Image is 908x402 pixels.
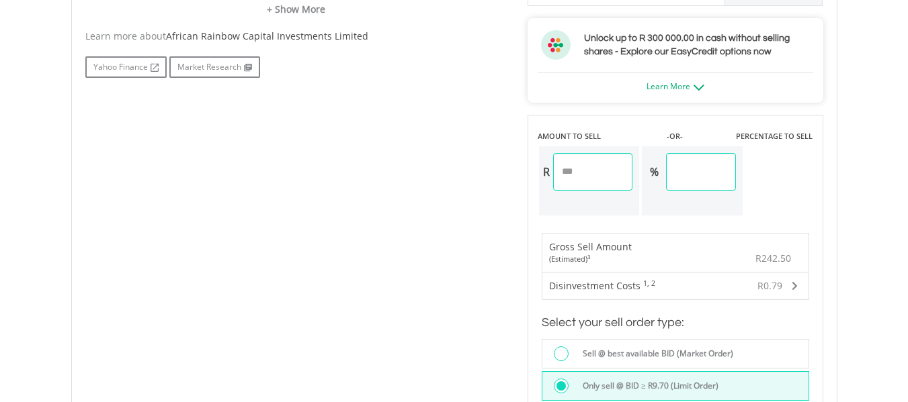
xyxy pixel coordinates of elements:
label: -OR- [667,131,683,142]
label: PERCENTAGE TO SELL [736,131,813,142]
div: Learn more about [85,30,507,43]
a: Yahoo Finance [85,56,167,78]
span: R0.79 [757,279,782,292]
div: Gross Sell Amount [549,240,632,264]
img: ec-flower.svg [541,30,571,60]
label: Sell @ best available BID (Market Order) [575,346,733,361]
div: R [539,153,553,191]
label: AMOUNT TO SELL [538,131,601,142]
div: (Estimated) [549,254,632,264]
img: ec-arrow-down.png [694,85,704,91]
a: Market Research [169,56,260,78]
span: R242.50 [755,252,791,264]
label: Only sell @ BID ≥ R9.70 (Limit Order) [575,379,718,393]
h3: Select your sell order type: [542,313,809,332]
a: Learn More [647,81,704,92]
a: + Show More [85,3,507,16]
h3: Unlock up to R 300 000.00 in cash without selling shares - Explore our EasyCredit options now [584,32,810,58]
span: African Rainbow Capital Investments Limited [166,30,368,42]
sup: 3 [587,253,591,260]
div: % [642,153,666,191]
sup: 1, 2 [643,279,655,288]
span: Disinvestment Costs [549,279,641,292]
